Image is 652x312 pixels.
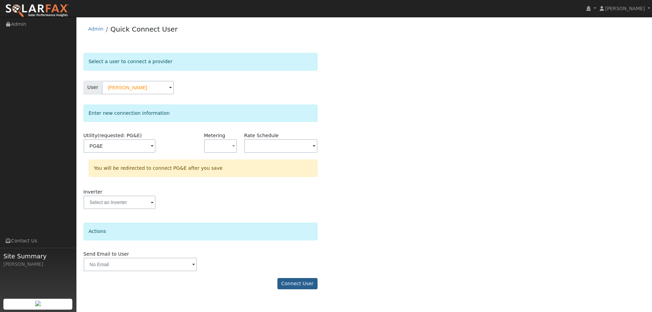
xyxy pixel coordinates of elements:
[97,133,142,138] span: (requested: PG&E)
[89,160,318,177] div: You will be redirected to connect PG&E after you save
[84,258,197,271] input: No Email
[84,139,156,153] input: Select a Utility
[88,26,104,32] a: Admin
[102,81,174,94] input: Select a User
[3,261,73,268] div: [PERSON_NAME]
[244,132,278,139] label: Rate Schedule
[110,25,178,33] a: Quick Connect User
[84,251,129,258] label: Send Email to User
[277,278,318,290] button: Connect User
[605,6,645,11] span: [PERSON_NAME]
[3,252,73,261] span: Site Summary
[84,132,142,139] label: Utility
[84,196,156,209] input: Select an Inverter
[204,132,225,139] label: Metering
[84,53,318,70] div: Select a user to connect a provider
[84,105,318,122] div: Enter new connection information
[84,223,318,240] div: Actions
[84,81,102,94] span: User
[5,4,69,18] img: SolarFax
[84,188,103,196] label: Inverter
[35,301,41,306] img: retrieve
